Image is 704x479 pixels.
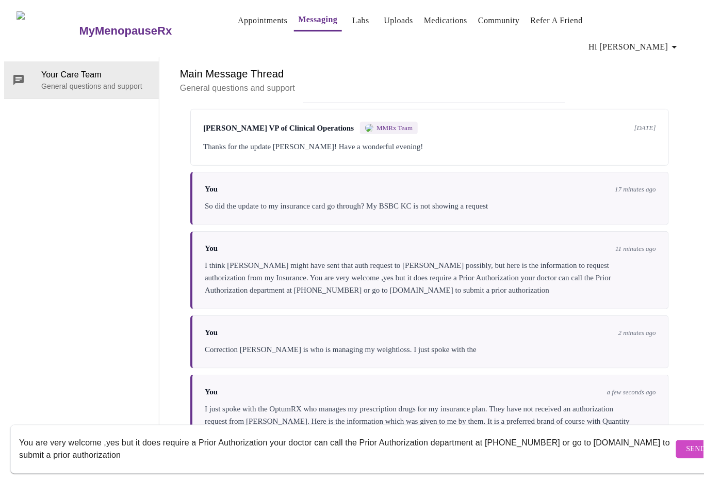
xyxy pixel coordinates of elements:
img: MMRX [365,124,373,132]
div: Thanks for the update [PERSON_NAME]! Have a wonderful evening! [203,140,656,153]
div: So did the update to my insurance card go through? My BSBC KC is not showing a request [205,200,656,212]
button: Appointments [234,10,291,31]
a: Medications [424,13,467,28]
p: General questions and support [41,81,151,91]
p: General questions and support [180,82,679,94]
span: You [205,328,218,337]
button: Uploads [380,10,418,31]
span: Your Care Team [41,69,151,81]
a: Messaging [298,12,337,27]
button: Community [474,10,524,31]
a: Appointments [238,13,287,28]
a: Labs [352,13,369,28]
a: Uploads [384,13,414,28]
button: Messaging [294,9,341,31]
button: Refer a Friend [527,10,587,31]
span: MMRx Team [376,124,413,132]
h3: MyMenopauseRx [79,24,172,38]
span: Hi [PERSON_NAME] [589,40,681,54]
span: [PERSON_NAME] VP of Clinical Operations [203,124,354,133]
div: I think [PERSON_NAME] might have sent that auth request to [PERSON_NAME] possibly, but here is th... [205,259,656,296]
span: You [205,388,218,396]
h6: Main Message Thread [180,66,679,82]
div: Correction [PERSON_NAME] is who is managing my weightloss. I just spoke with the [205,343,656,356]
span: You [205,244,218,253]
span: 17 minutes ago [615,185,656,194]
span: a few seconds ago [607,388,656,396]
div: I just spoke with the OptumRX who manages my prescription drugs for my insurance plan. They have ... [205,403,656,440]
a: Community [478,13,520,28]
a: MyMenopauseRx [78,13,213,49]
span: 11 minutes ago [616,245,656,253]
button: Hi [PERSON_NAME] [585,37,685,57]
span: 2 minutes ago [618,329,656,337]
span: You [205,185,218,194]
a: Refer a Friend [531,13,583,28]
div: Your Care TeamGeneral questions and support [4,61,159,99]
textarea: Send a message about your appointment [19,433,674,466]
button: Labs [345,10,378,31]
img: MyMenopauseRx Logo [17,11,78,50]
button: Medications [420,10,471,31]
span: [DATE] [634,124,656,132]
